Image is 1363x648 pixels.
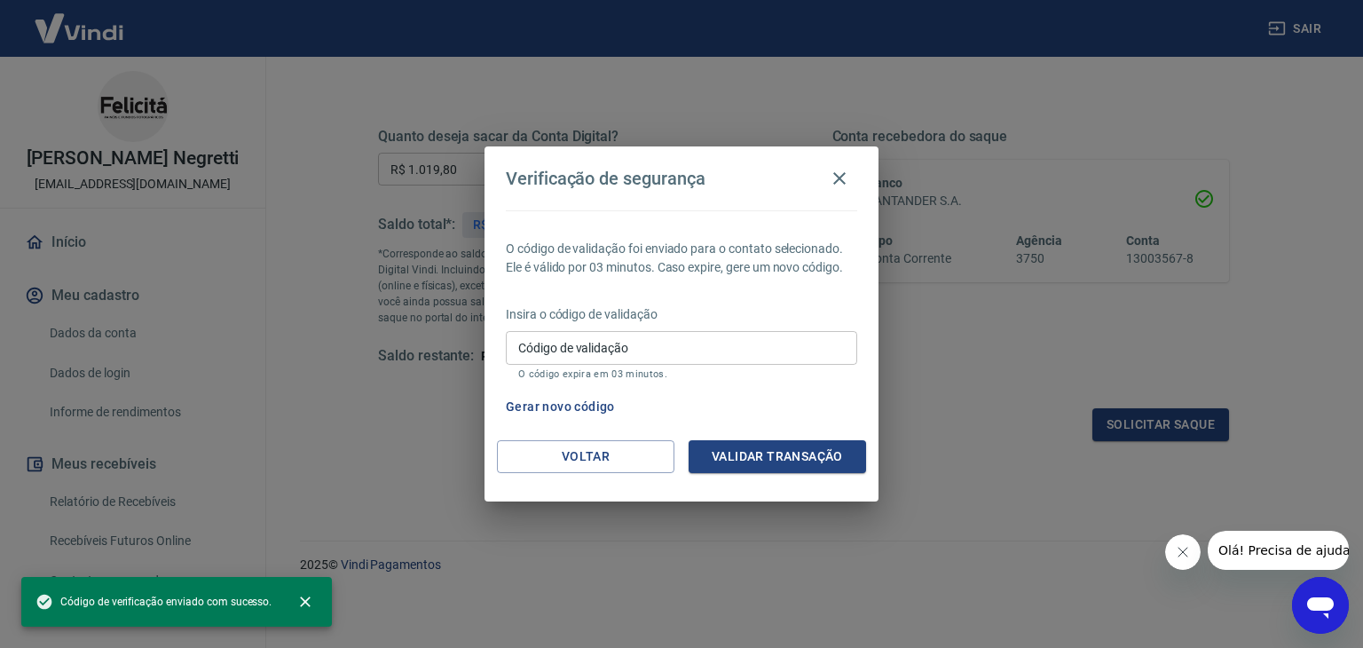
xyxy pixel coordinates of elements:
iframe: Mensagem da empresa [1208,531,1349,570]
span: Olá! Precisa de ajuda? [11,12,149,27]
p: Insira o código de validação [506,305,857,324]
span: Código de verificação enviado com sucesso. [35,593,272,611]
button: Gerar novo código [499,391,622,423]
p: O código expira em 03 minutos. [518,368,845,380]
button: close [286,582,325,621]
iframe: Fechar mensagem [1165,534,1201,570]
h4: Verificação de segurança [506,168,705,189]
button: Voltar [497,440,674,473]
iframe: Botão para abrir a janela de mensagens [1292,577,1349,634]
button: Validar transação [689,440,866,473]
p: O código de validação foi enviado para o contato selecionado. Ele é válido por 03 minutos. Caso e... [506,240,857,277]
